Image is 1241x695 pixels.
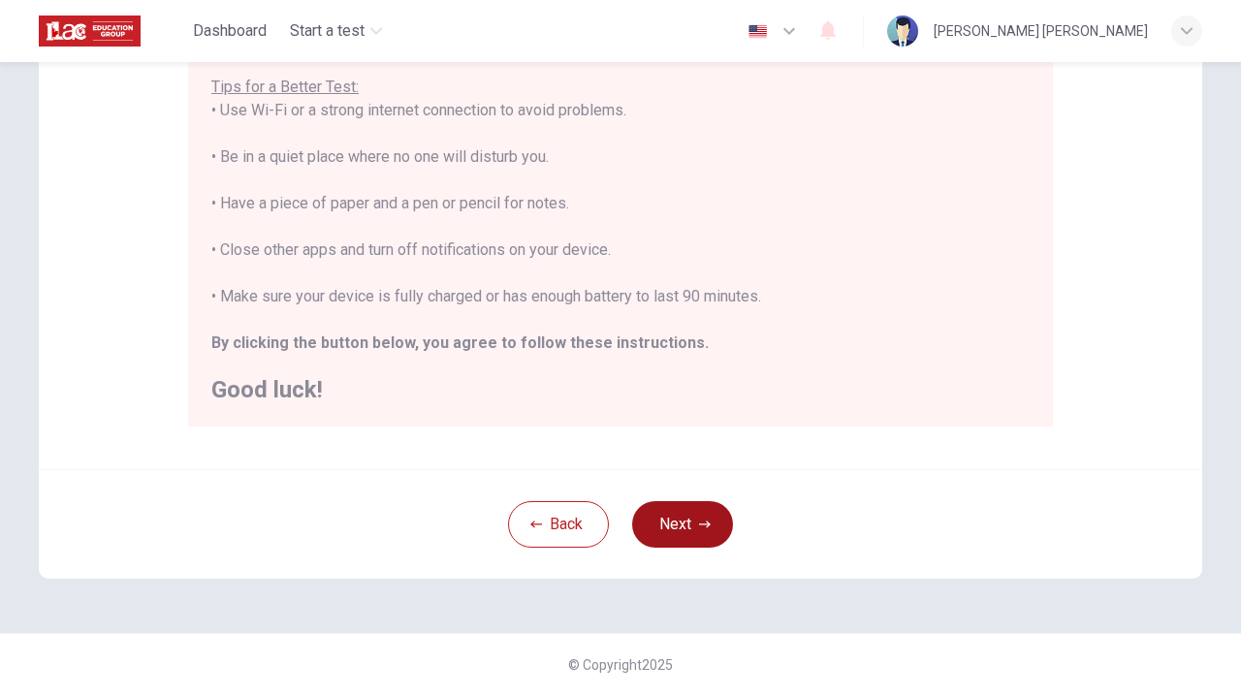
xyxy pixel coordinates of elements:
button: Next [632,501,733,548]
span: Start a test [290,19,365,43]
a: ILAC logo [39,12,185,50]
b: By clicking the button below, you agree to follow these instructions. [211,333,709,352]
button: Back [508,501,609,548]
img: en [746,24,770,39]
img: ILAC logo [39,12,141,50]
img: Profile picture [887,16,918,47]
u: Tips for a Better Test: [211,78,359,96]
button: Dashboard [185,14,274,48]
div: [PERSON_NAME] [PERSON_NAME] [934,19,1148,43]
span: Dashboard [193,19,267,43]
span: © Copyright 2025 [568,657,673,673]
h2: Good luck! [211,378,1030,401]
button: Start a test [282,14,390,48]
